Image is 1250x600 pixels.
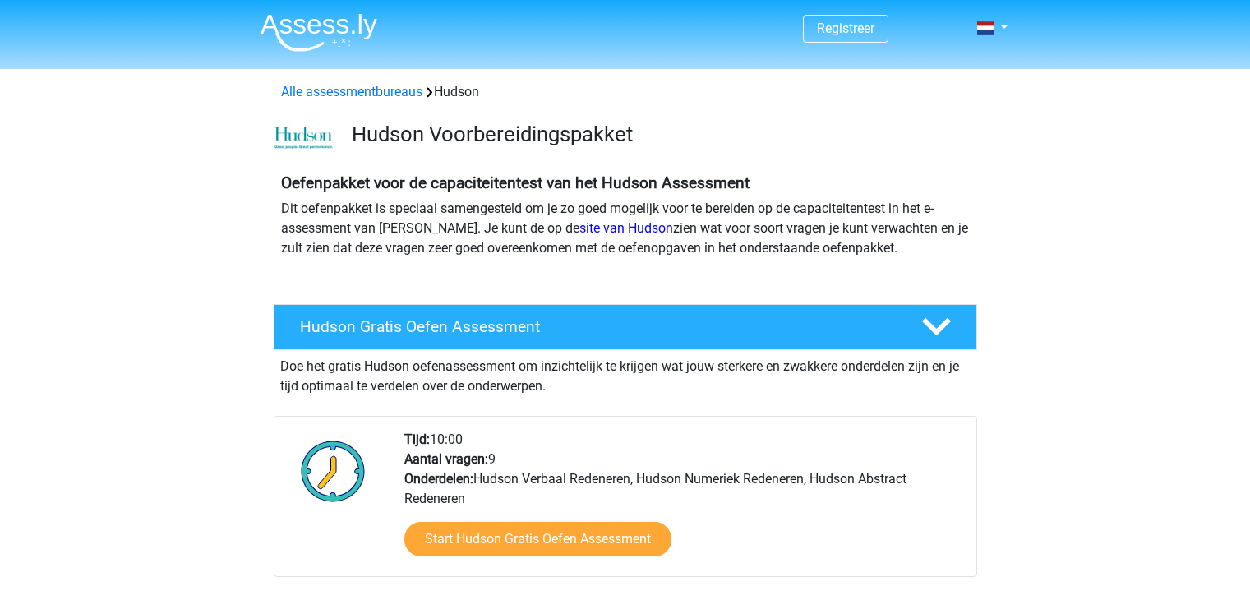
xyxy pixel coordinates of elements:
[267,304,984,350] a: Hudson Gratis Oefen Assessment
[392,430,976,576] div: 10:00 9 Hudson Verbaal Redeneren, Hudson Numeriek Redeneren, Hudson Abstract Redeneren
[404,432,430,447] b: Tijd:
[281,173,750,192] b: Oefenpakket voor de capaciteitentest van het Hudson Assessment
[579,220,673,236] a: site van Hudson
[281,199,970,258] p: Dit oefenpakket is speciaal samengesteld om je zo goed mogelijk voor te bereiden op de capaciteit...
[274,350,977,396] div: Doe het gratis Hudson oefenassessment om inzichtelijk te krijgen wat jouw sterkere en zwakkere on...
[404,522,671,556] a: Start Hudson Gratis Oefen Assessment
[300,317,895,336] h4: Hudson Gratis Oefen Assessment
[274,82,976,102] div: Hudson
[817,21,874,36] a: Registreer
[404,471,473,487] b: Onderdelen:
[404,451,488,467] b: Aantal vragen:
[274,127,333,150] img: cefd0e47479f4eb8e8c001c0d358d5812e054fa8.png
[281,84,422,99] a: Alle assessmentbureaus
[352,122,964,147] h3: Hudson Voorbereidingspakket
[261,13,377,52] img: Assessly
[292,430,375,512] img: Klok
